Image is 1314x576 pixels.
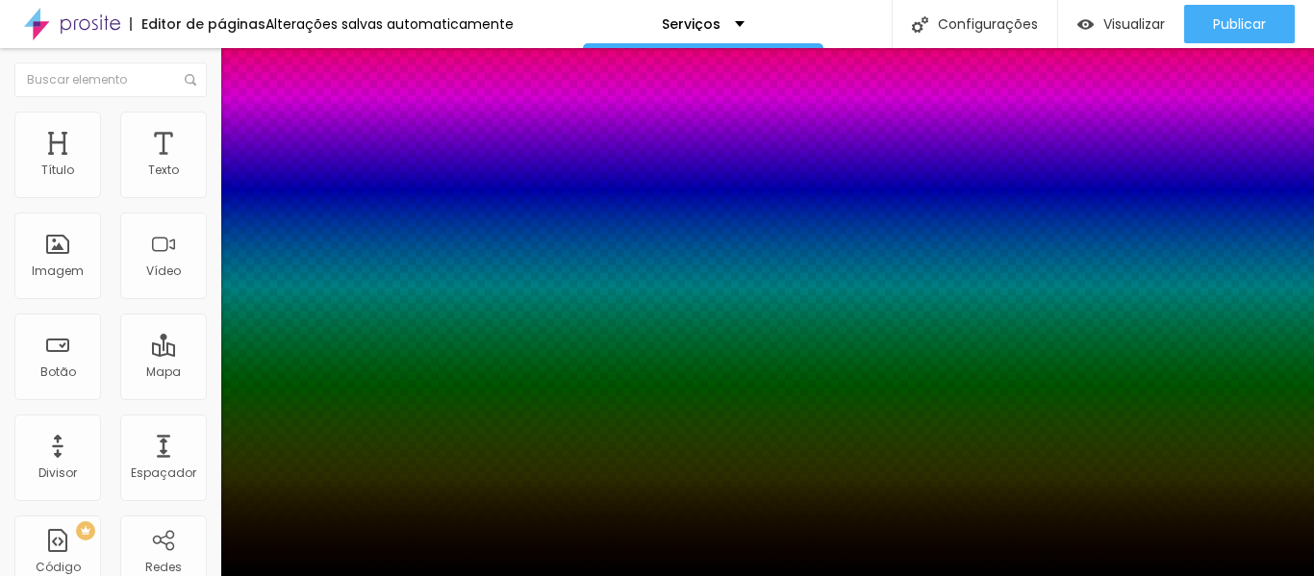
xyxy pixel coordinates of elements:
button: Visualizar [1058,5,1184,43]
font: Serviços [662,14,720,34]
font: Alterações salvas automaticamente [265,14,514,34]
font: Divisor [38,464,77,481]
font: Título [41,162,74,178]
img: Ícone [185,74,196,86]
img: Ícone [912,16,928,33]
button: Publicar [1184,5,1295,43]
font: Configurações [938,14,1038,34]
font: Vídeo [146,263,181,279]
font: Imagem [32,263,84,279]
font: Publicar [1213,14,1266,34]
font: Botão [40,363,76,380]
font: Visualizar [1103,14,1165,34]
input: Buscar elemento [14,63,207,97]
font: Editor de páginas [141,14,265,34]
img: view-1.svg [1077,16,1094,33]
font: Texto [148,162,179,178]
font: Mapa [146,363,181,380]
font: Espaçador [131,464,196,481]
